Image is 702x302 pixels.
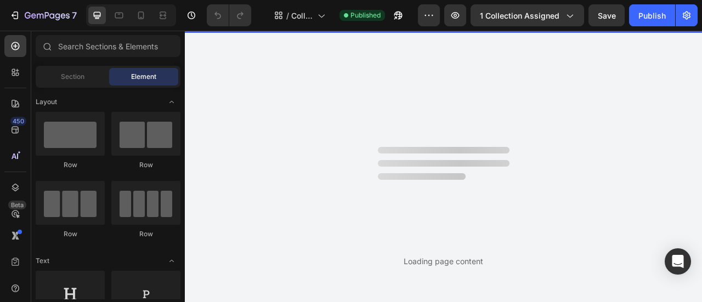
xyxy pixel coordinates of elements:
[598,11,616,20] span: Save
[665,248,691,275] div: Open Intercom Messenger
[629,4,675,26] button: Publish
[350,10,381,20] span: Published
[111,160,180,170] div: Row
[404,255,483,267] div: Loading page content
[163,252,180,270] span: Toggle open
[72,9,77,22] p: 7
[4,4,82,26] button: 7
[207,4,251,26] div: Undo/Redo
[480,10,559,21] span: 1 collection assigned
[471,4,584,26] button: 1 collection assigned
[36,97,57,107] span: Layout
[36,229,105,239] div: Row
[131,72,156,82] span: Element
[61,72,84,82] span: Section
[36,256,49,266] span: Text
[638,10,666,21] div: Publish
[291,10,313,21] span: Collection Page - [DATE] 22:15:47
[111,229,180,239] div: Row
[36,35,180,57] input: Search Sections & Elements
[10,117,26,126] div: 450
[163,93,180,111] span: Toggle open
[36,160,105,170] div: Row
[286,10,289,21] span: /
[8,201,26,209] div: Beta
[588,4,625,26] button: Save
